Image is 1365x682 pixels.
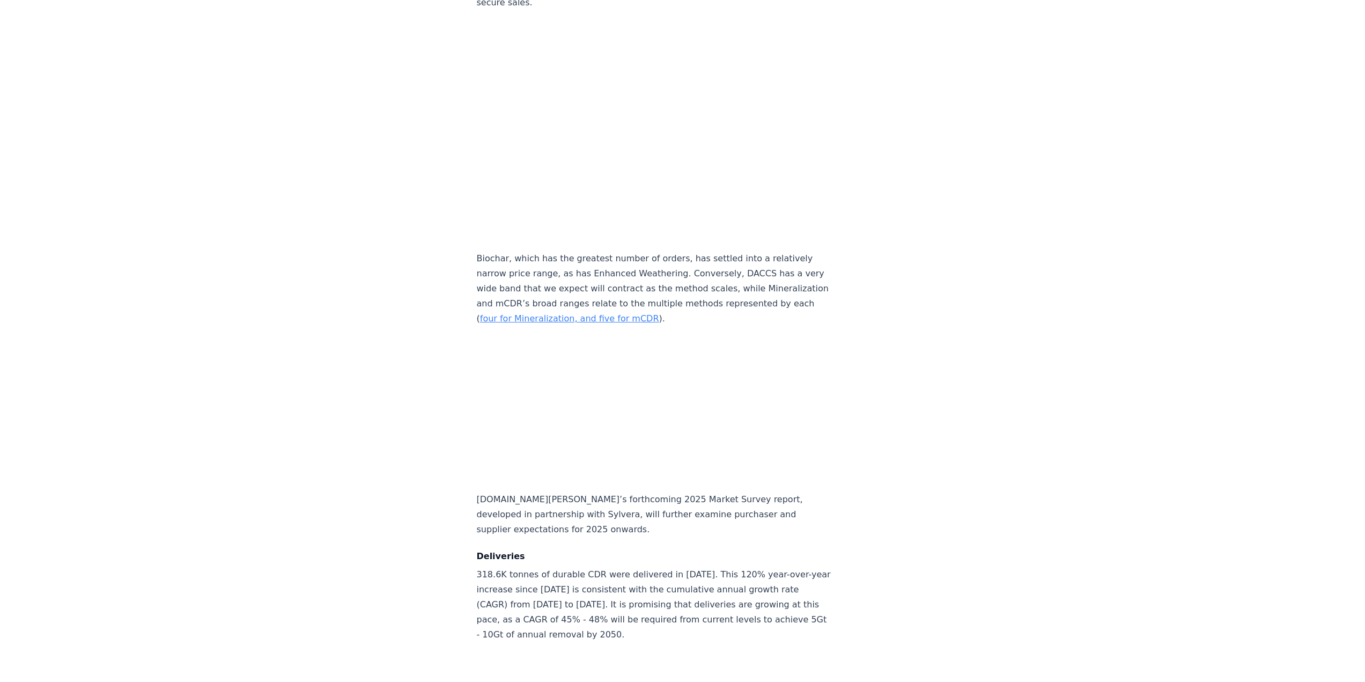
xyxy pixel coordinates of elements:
p: [DOMAIN_NAME][PERSON_NAME]’s forthcoming 2025 Market Survey report, developed in partnership with... [477,492,832,537]
p: Biochar, which has the greatest number of orders, has settled into a relatively narrow price rang... [477,251,832,326]
p: 318.6K tonnes of durable CDR were delivered in [DATE]. This 120% year-over-year increase since [D... [477,567,832,642]
iframe: Dot Plot [477,337,832,481]
iframe: Table [477,21,832,240]
a: four for Mineralization, and five for mCDR [480,313,659,324]
h4: Deliveries [477,550,832,563]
